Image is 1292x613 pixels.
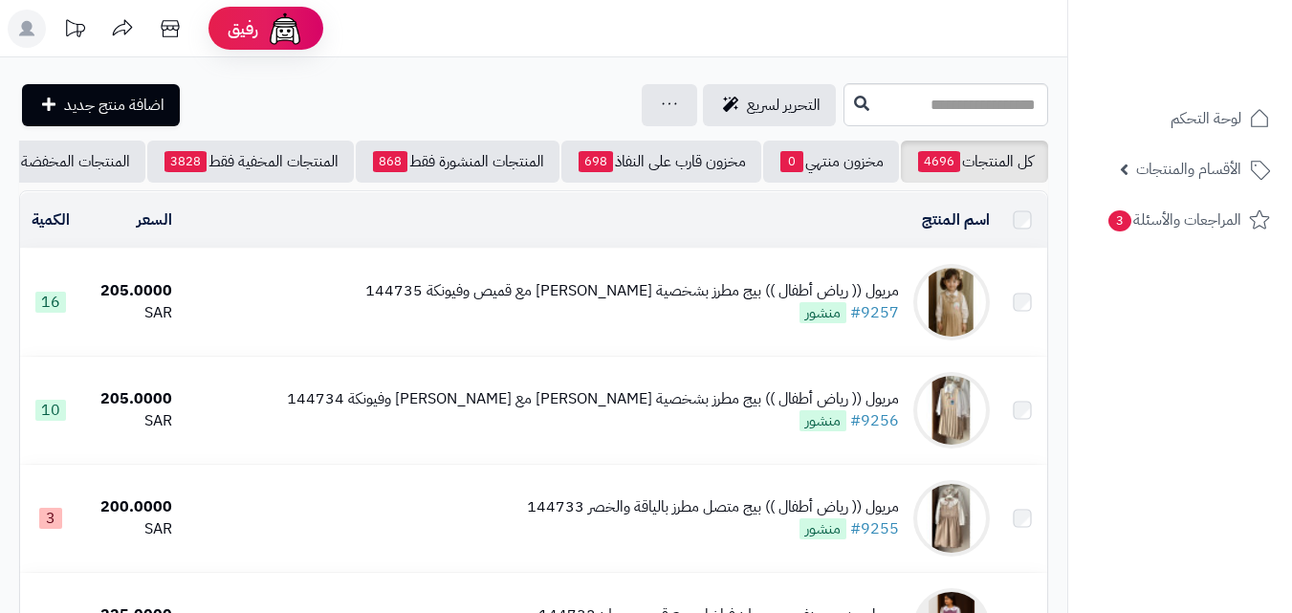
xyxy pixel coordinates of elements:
[32,208,70,231] a: الكمية
[913,480,990,557] img: مريول (( رياض أطفال )) بيج متصل مطرز بالياقة والخصر 144733
[147,141,354,183] a: المنتجات المخفية فقط3828
[1108,210,1131,231] span: 3
[850,409,899,432] a: #9256
[763,141,899,183] a: مخزون منتهي0
[89,496,173,518] div: 200.0000
[913,372,990,449] img: مريول (( رياض أطفال )) بيج مطرز بشخصية ستيتش مع قميص وفيونكة 144734
[780,151,803,172] span: 0
[89,410,173,432] div: SAR
[1080,96,1281,142] a: لوحة التحكم
[799,518,846,539] span: منشور
[850,517,899,540] a: #9255
[913,264,990,340] img: مريول (( رياض أطفال )) بيج مطرز بشخصية سينامورول مع قميص وفيونكة 144735
[561,141,761,183] a: مخزون قارب على النفاذ698
[1136,156,1241,183] span: الأقسام والمنتجات
[799,410,846,431] span: منشور
[356,141,559,183] a: المنتجات المنشورة فقط868
[799,302,846,323] span: منشور
[35,292,66,313] span: 16
[51,10,99,53] a: تحديثات المنصة
[137,208,172,231] a: السعر
[918,151,960,172] span: 4696
[35,400,66,421] span: 10
[1080,197,1281,243] a: المراجعات والأسئلة3
[266,10,304,48] img: ai-face.png
[164,151,207,172] span: 3828
[89,388,173,410] div: 205.0000
[1162,52,1274,92] img: logo-2.png
[89,518,173,540] div: SAR
[287,388,899,410] div: مريول (( رياض أطفال )) بيج مطرز بشخصية [PERSON_NAME] مع [PERSON_NAME] وفيونكة 144734
[39,508,62,529] span: 3
[850,301,899,324] a: #9257
[89,280,173,302] div: 205.0000
[64,94,164,117] span: اضافة منتج جديد
[922,208,990,231] a: اسم المنتج
[1171,105,1241,132] span: لوحة التحكم
[1106,207,1241,233] span: المراجعات والأسئلة
[703,84,836,126] a: التحرير لسريع
[527,496,899,518] div: مريول (( رياض أطفال )) بيج متصل مطرز بالياقة والخصر 144733
[901,141,1048,183] a: كل المنتجات4696
[228,17,258,40] span: رفيق
[365,280,899,302] div: مريول (( رياض أطفال )) بيج مطرز بشخصية [PERSON_NAME] مع قميص وفيونكة 144735
[579,151,613,172] span: 698
[22,84,180,126] a: اضافة منتج جديد
[89,302,173,324] div: SAR
[373,151,407,172] span: 868
[747,94,821,117] span: التحرير لسريع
